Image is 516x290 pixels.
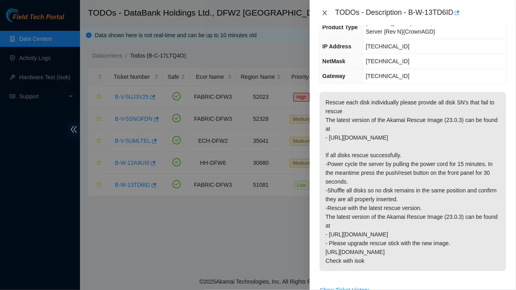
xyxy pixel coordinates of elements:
span: close [322,10,328,16]
button: Close [319,9,330,17]
span: [TECHNICAL_ID] [366,58,410,64]
span: [TECHNICAL_ID] [366,43,410,50]
div: TODOs - Description - B-W-13TD6ID [335,6,506,19]
span: IP Address [322,43,351,50]
span: Product Type [322,24,358,30]
span: [TECHNICAL_ID] [366,73,410,79]
span: Gateway [322,73,346,79]
span: NetMask [322,58,346,64]
p: Rescue each disk individually please provide all disk SN's that fail to rescue The latest version... [320,92,506,271]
